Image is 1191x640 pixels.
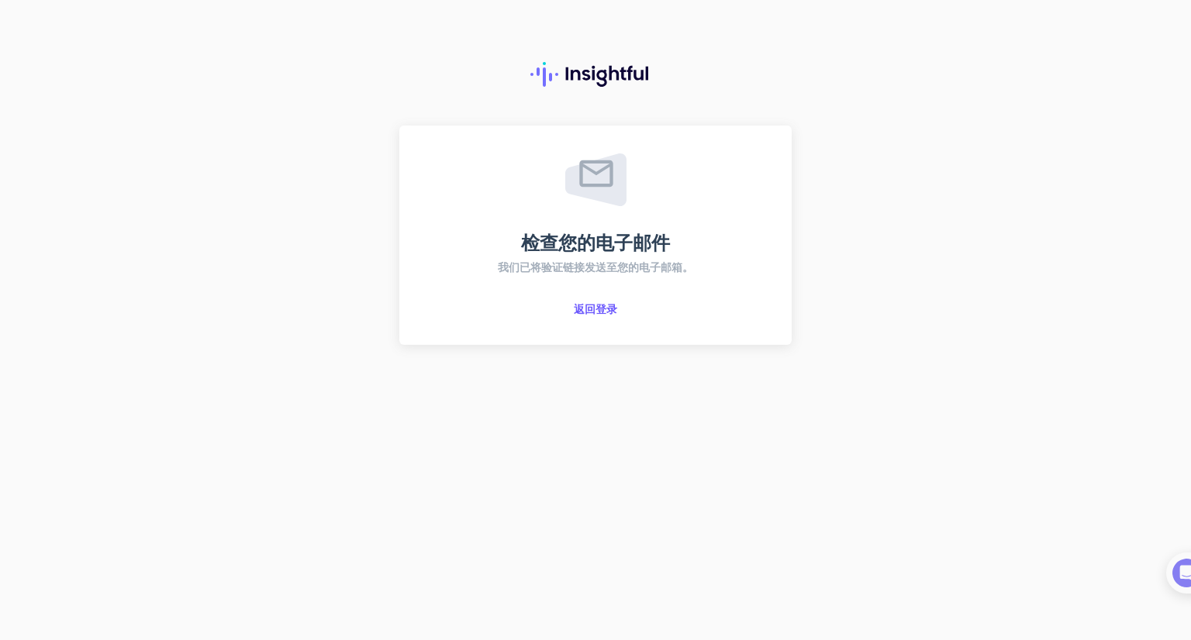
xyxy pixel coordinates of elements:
[498,260,693,274] font: 我们已将验证链接发送至您的电子邮箱。
[574,302,617,316] font: 返回登录
[530,62,661,87] img: 富有洞察力
[565,153,627,206] img: 电子邮件已发送
[521,231,670,255] font: 检查您的电子邮件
